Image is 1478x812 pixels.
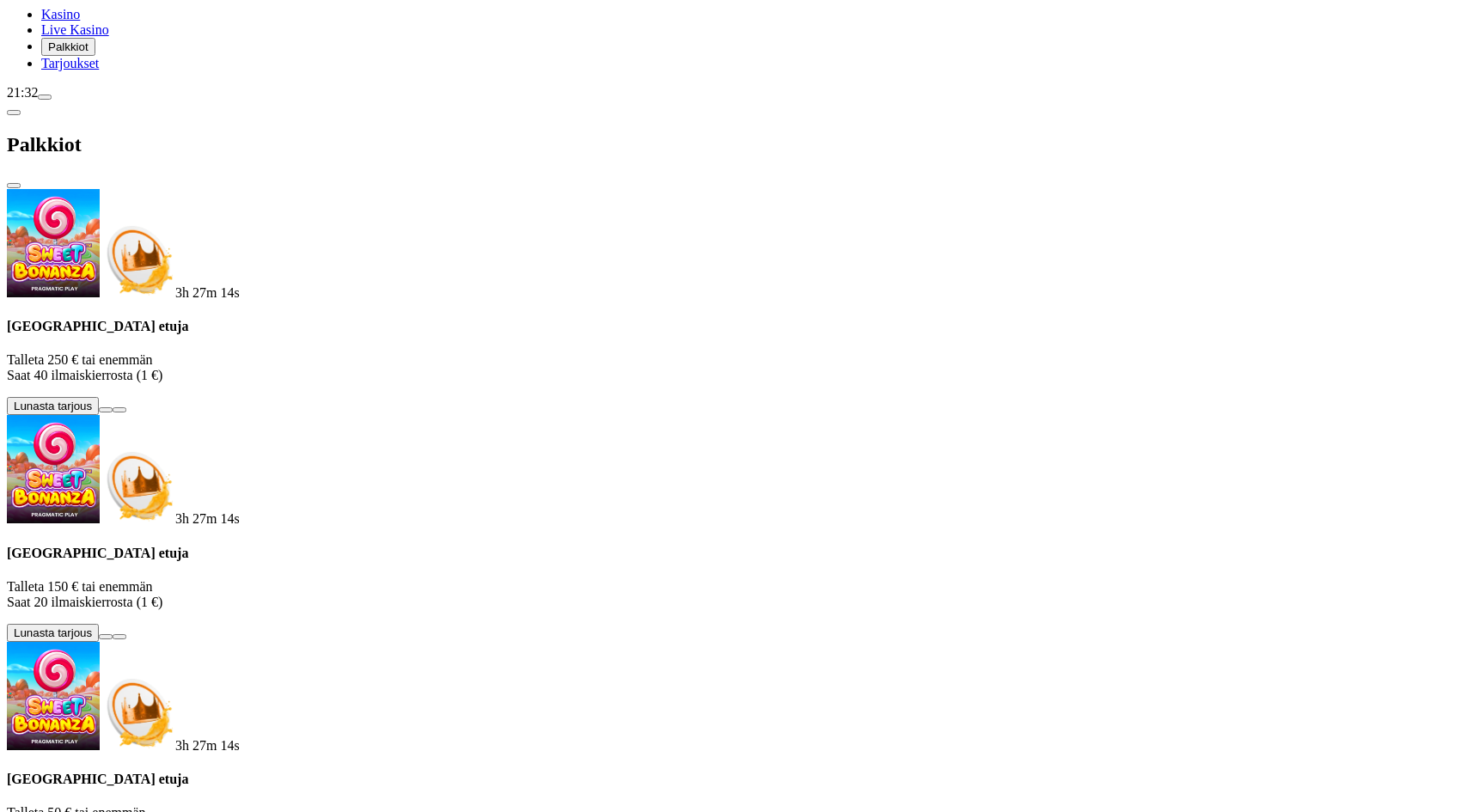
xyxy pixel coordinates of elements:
[7,7,1471,71] nav: Main menu
[100,675,175,750] img: Deposit bonus icon
[7,397,99,415] button: Lunasta tarjous
[41,7,80,21] a: Kasino
[7,642,100,750] img: Sweet Bonanza
[100,222,175,297] img: Deposit bonus icon
[7,189,100,297] img: Sweet Bonanza
[7,85,38,100] span: 21:32
[7,352,1471,383] p: Talleta 250 € tai enemmän Saat 40 ilmaiskierrosta (1 €)
[48,40,89,53] span: Palkkiot
[7,183,21,188] button: close
[41,38,95,56] button: Palkkiot
[113,407,126,412] button: info
[113,634,126,639] button: info
[14,400,92,412] span: Lunasta tarjous
[7,546,1471,561] h4: [GEOGRAPHIC_DATA] etuja
[41,22,109,37] a: Live Kasino
[7,772,1471,787] h4: [GEOGRAPHIC_DATA] etuja
[41,56,99,70] a: Tarjoukset
[14,626,92,639] span: Lunasta tarjous
[7,624,99,642] button: Lunasta tarjous
[175,738,240,753] span: countdown
[7,579,1471,610] p: Talleta 150 € tai enemmän Saat 20 ilmaiskierrosta (1 €)
[175,511,240,526] span: countdown
[7,319,1471,334] h4: [GEOGRAPHIC_DATA] etuja
[175,285,240,300] span: countdown
[7,415,100,523] img: Sweet Bonanza
[100,448,175,523] img: Deposit bonus icon
[7,133,1471,156] h2: Palkkiot
[38,95,52,100] button: menu
[7,110,21,115] button: chevron-left icon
